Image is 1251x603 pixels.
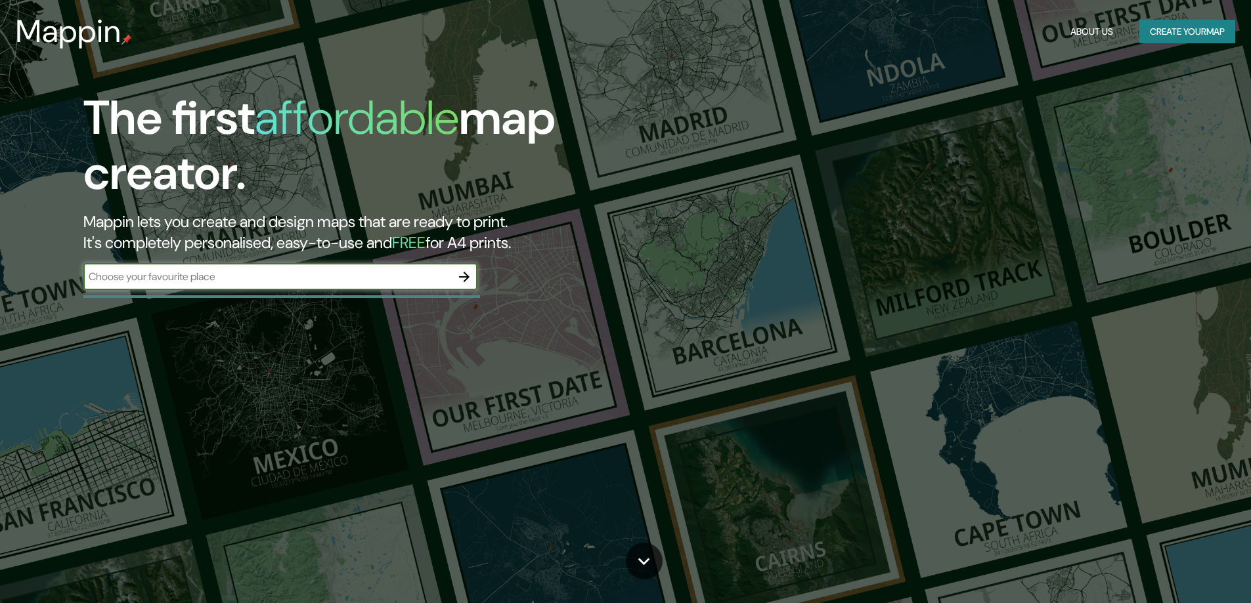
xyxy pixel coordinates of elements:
[83,269,451,284] input: Choose your favourite place
[1065,20,1118,44] button: About Us
[83,91,709,211] h1: The first map creator.
[392,232,426,253] h5: FREE
[16,13,121,50] h3: Mappin
[255,87,459,148] h1: affordable
[1139,20,1235,44] button: Create yourmap
[83,211,709,253] h2: Mappin lets you create and design maps that are ready to print. It's completely personalised, eas...
[121,34,132,45] img: mappin-pin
